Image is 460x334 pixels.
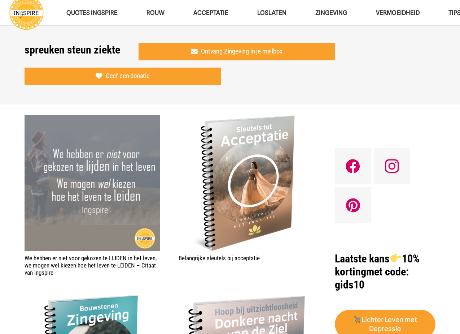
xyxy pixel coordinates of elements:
h1: spreuken steun ziekte [25,43,120,56]
a: We hebben er niet voor gekozen te LIJDEN in het leven, we mogen wel kiezen hoe het leven te LEIDE... [25,115,160,251]
a: ROUWROUW Menu [132,4,179,22]
a: ZingevingZingeving Menu [301,4,362,22]
img: Leren accepteren hoe doe je dat? Alles over acceptatie in dit prachtige eboekje Sleutels tot Acce... [179,115,314,251]
a: Ontvang Zingeving in je mailbox [139,43,335,60]
a: QUOTES INGSPIREQUOTES INGSPIRE Menu [52,4,132,22]
a: LoslatenLoslaten Menu [243,4,301,22]
a: VERMOEIDHEIDVERMOEIDHEID Menu [362,4,434,22]
h1: met code: gids10 [335,252,435,291]
a: We hebben er niet voor gekozen te LIJDEN in het leven, we mogen wel kiezen hoe het leven te LEIDE... [25,254,157,277]
span: Loslaten [257,9,286,16]
img: Ingspire Quote - We hebben er niet voor gekozen te lijden in het leven. We mogen wel kiezen hoe h... [25,115,160,251]
a: Geef een donatie [25,68,221,85]
span: Zingeving [315,9,347,16]
span: Geef een donatie [106,72,150,80]
strong: Laatste kans 10% korting [335,252,420,278]
span: VERMOEIDHEID [376,9,420,16]
a: Instagram [374,148,410,184]
strong: Lichter Leven met Depressie [354,316,417,333]
span: ROUW [146,9,165,16]
a: Pinterest [335,187,371,223]
a: Facebook [335,148,371,184]
span: Acceptatie [193,9,228,16]
span: QUOTES INGSPIRE [66,9,118,16]
span: Ontvang Zingeving in je mailbox [201,48,282,56]
a: AcceptatieAcceptatie Menu [179,4,243,22]
a: Belangrijke sleutels bij acceptatie [179,254,260,262]
a: Belangrijke sleutels bij acceptatie [179,115,314,251]
img: 👉 [390,253,401,264]
img: 🛒 [354,316,361,323]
